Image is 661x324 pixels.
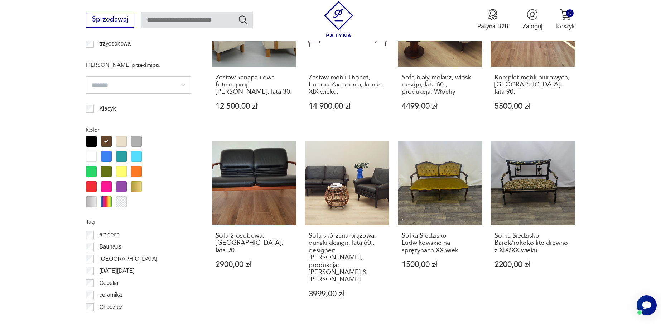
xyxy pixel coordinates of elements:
h3: Sofa biały melanż, włoski design, lata 60., produkcja: Włochy [402,74,478,96]
p: 2900,00 zł [216,261,292,268]
h3: Sofa 2-osobowa, [GEOGRAPHIC_DATA], lata 90. [216,232,292,254]
button: Zaloguj [522,9,542,30]
a: Ikona medaluPatyna B2B [477,9,508,30]
p: 3999,00 zł [309,290,385,298]
img: Ikona koszyka [560,9,571,20]
button: Patyna B2B [477,9,508,30]
p: trzyosobowa [99,39,131,48]
p: Bauhaus [99,242,121,252]
p: 4499,00 zł [402,103,478,110]
iframe: Smartsupp widget button [637,295,657,315]
img: Ikonka użytkownika [527,9,538,20]
button: Szukaj [238,14,248,25]
p: Kolor [86,125,191,135]
button: Sprzedawaj [86,12,134,28]
p: Cepelia [99,278,118,288]
a: Sofka Siedzisko Barok/rokoko lite drewno z XIX/XX wiekuSofka Siedzisko Barok/rokoko lite drewno z... [491,141,575,315]
p: Koszyk [556,22,575,30]
p: 5500,00 zł [494,103,571,110]
h3: Zestaw kanapa i dwa fotele, proj. [PERSON_NAME], lata 30. [216,74,292,96]
h3: Zestaw mebli Thonet, Europa Zachodnia, koniec XIX wieku. [309,74,385,96]
p: [DATE][DATE] [99,266,134,276]
a: Sofa skórzana brązowa, duński design, lata 60., designer: Aage Christiansen, produkcja: Erhardsen... [305,141,389,315]
img: Patyna - sklep z meblami i dekoracjami vintage [321,1,357,37]
p: Tag [86,217,191,226]
h3: Sofka Siedzisko Ludwikowskie na sprężynach XX wiek [402,232,478,254]
div: 0 [566,9,574,17]
p: [PERSON_NAME] przedmiotu [86,60,191,70]
h3: Sofka Siedzisko Barok/rokoko lite drewno z XIX/XX wieku [494,232,571,254]
button: 0Koszyk [556,9,575,30]
p: Klasyk [99,104,116,113]
a: Sprzedawaj [86,17,134,23]
p: 1500,00 zł [402,261,478,268]
p: Chodzież [99,302,122,312]
p: ceramika [99,290,122,300]
p: Patyna B2B [477,22,508,30]
img: Ikona medalu [487,9,498,20]
h3: Komplet mebli biurowych, [GEOGRAPHIC_DATA], lata 90. [494,74,571,96]
a: Sofa 2-osobowa, Włochy, lata 90.Sofa 2-osobowa, [GEOGRAPHIC_DATA], lata 90.2900,00 zł [212,141,296,315]
p: [GEOGRAPHIC_DATA] [99,254,157,264]
p: Zaloguj [522,22,542,30]
p: 2200,00 zł [494,261,571,268]
p: art deco [99,230,119,239]
p: Ćmielów [99,315,121,324]
h3: Sofa skórzana brązowa, duński design, lata 60., designer: [PERSON_NAME], produkcja: [PERSON_NAME]... [309,232,385,283]
p: 14 900,00 zł [309,103,385,110]
a: Sofka Siedzisko Ludwikowskie na sprężynach XX wiekSofka Siedzisko Ludwikowskie na sprężynach XX w... [398,141,482,315]
p: 12 500,00 zł [216,103,292,110]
